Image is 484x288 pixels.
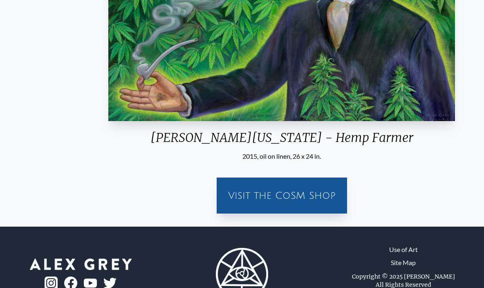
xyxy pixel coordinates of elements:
[84,279,97,288] img: youtube-logo.png
[105,151,458,161] div: 2015, oil on linen, 26 x 24 in.
[105,130,458,151] div: [PERSON_NAME][US_STATE] - Hemp Farmer
[391,258,416,268] a: Site Map
[389,245,418,254] a: Use of Art
[352,272,455,281] div: Copyright © 2025 [PERSON_NAME]
[222,182,342,209] a: Visit the CoSM Shop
